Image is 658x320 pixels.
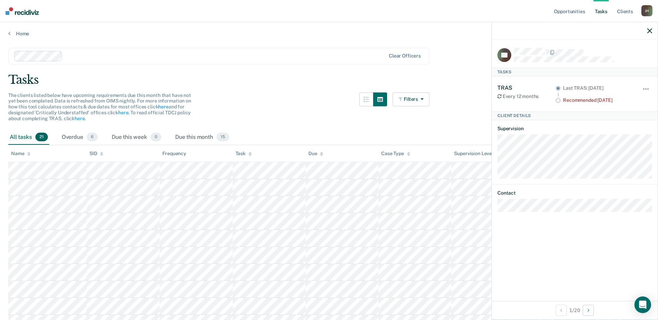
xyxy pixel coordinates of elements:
[556,305,567,316] button: Previous Client
[87,133,98,142] span: 6
[454,151,499,157] div: Supervision Level
[634,296,651,313] div: Open Intercom Messenger
[162,151,186,157] div: Frequency
[563,97,633,103] div: Recommended [DATE]
[497,190,652,196] dt: Contact
[8,30,650,37] a: Home
[75,116,85,121] a: here
[60,130,99,145] div: Overdue
[583,305,594,316] button: Next Client
[151,133,161,142] span: 0
[174,130,231,145] div: Due this month
[158,104,168,109] a: here
[216,133,229,142] span: 15
[492,68,658,76] div: Tasks
[389,53,421,59] div: Clear officers
[563,85,633,91] div: Last TRAS: [DATE]
[236,151,252,157] div: Task
[8,130,49,145] div: All tasks
[641,5,652,16] div: J H
[381,151,410,157] div: Case Type
[6,7,39,15] img: Recidiviz
[118,110,128,115] a: here
[35,133,48,142] span: 21
[393,92,429,106] button: Filters
[308,151,324,157] div: Due
[497,85,555,91] div: TRAS
[89,151,104,157] div: SID
[492,112,658,120] div: Client Details
[8,92,191,121] span: The clients listed below have upcoming requirements due this month that have not yet been complet...
[11,151,31,157] div: Name
[492,301,658,319] div: 1 / 20
[497,94,555,99] div: Every 12 months
[8,73,650,87] div: Tasks
[497,126,652,132] dt: Supervision
[110,130,163,145] div: Due this week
